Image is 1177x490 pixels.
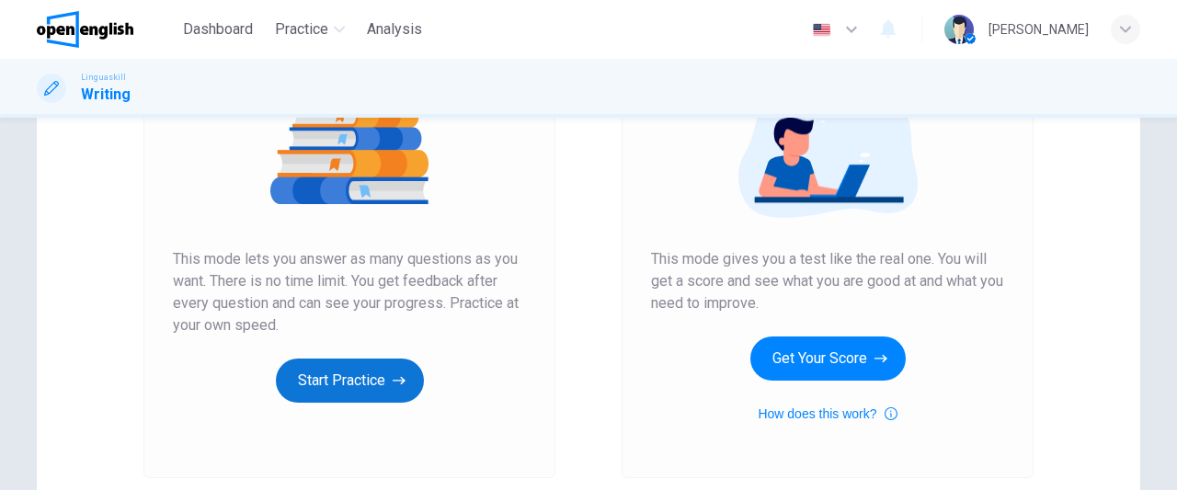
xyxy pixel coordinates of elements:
button: Dashboard [176,13,260,46]
img: Profile picture [944,15,974,44]
span: This mode gives you a test like the real one. You will get a score and see what you are good at a... [651,248,1004,314]
button: Start Practice [276,359,424,403]
span: Dashboard [183,18,253,40]
button: How does this work? [758,403,897,425]
span: Linguaskill [81,71,126,84]
button: Practice [268,13,352,46]
a: OpenEnglish logo [37,11,176,48]
div: [PERSON_NAME] [988,18,1089,40]
h1: Writing [81,84,131,106]
span: Analysis [367,18,422,40]
button: Analysis [360,13,429,46]
img: en [810,23,833,37]
span: Practice [275,18,328,40]
span: This mode lets you answer as many questions as you want. There is no time limit. You get feedback... [173,248,526,336]
button: Get Your Score [750,336,906,381]
img: OpenEnglish logo [37,11,133,48]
